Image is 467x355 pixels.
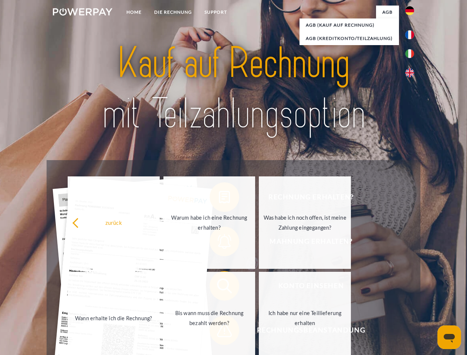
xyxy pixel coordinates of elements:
div: Warum habe ich eine Rechnung erhalten? [168,213,251,233]
div: zurück [72,217,155,227]
div: Ich habe nur eine Teillieferung erhalten [263,308,346,328]
img: title-powerpay_de.svg [71,35,396,142]
a: AGB (Kreditkonto/Teilzahlung) [300,32,399,45]
a: Was habe ich noch offen, ist meine Zahlung eingegangen? [259,176,351,269]
a: SUPPORT [198,6,233,19]
iframe: Schaltfläche zum Öffnen des Messaging-Fensters [437,325,461,349]
a: AGB (Kauf auf Rechnung) [300,18,399,32]
a: agb [376,6,399,19]
img: de [405,6,414,15]
div: Wann erhalte ich die Rechnung? [72,313,155,323]
a: Home [120,6,148,19]
img: logo-powerpay-white.svg [53,8,112,16]
img: it [405,49,414,58]
img: fr [405,30,414,39]
img: en [405,68,414,77]
a: DIE RECHNUNG [148,6,198,19]
div: Was habe ich noch offen, ist meine Zahlung eingegangen? [263,213,346,233]
div: Bis wann muss die Rechnung bezahlt werden? [168,308,251,328]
